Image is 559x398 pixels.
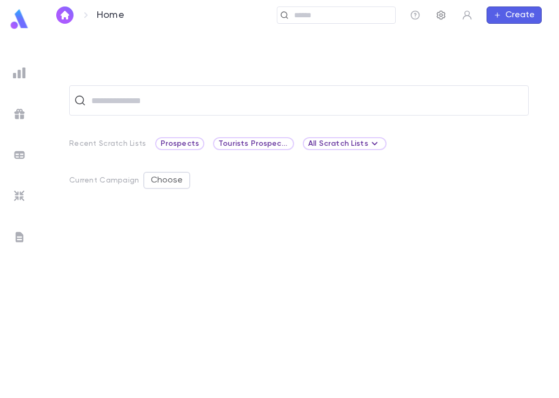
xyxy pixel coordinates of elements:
span: Prospects [156,139,203,148]
span: Tourists Prospects and VIP [214,139,293,148]
img: home_white.a664292cf8c1dea59945f0da9f25487c.svg [58,11,71,19]
img: logo [9,9,30,30]
img: reports_grey.c525e4749d1bce6a11f5fe2a8de1b229.svg [13,66,26,79]
img: letters_grey.7941b92b52307dd3b8a917253454ce1c.svg [13,231,26,244]
img: campaigns_grey.99e729a5f7ee94e3726e6486bddda8f1.svg [13,107,26,120]
div: Tourists Prospects and VIP [213,137,294,150]
p: Current Campaign [69,176,139,185]
img: imports_grey.530a8a0e642e233f2baf0ef88e8c9fcb.svg [13,190,26,203]
div: All Scratch Lists [303,137,387,150]
button: Create [487,6,542,24]
div: All Scratch Lists [308,137,381,150]
button: Choose [143,172,190,189]
p: Recent Scratch Lists [69,139,147,148]
img: batches_grey.339ca447c9d9533ef1741baa751efc33.svg [13,149,26,161]
div: Prospects [155,137,204,150]
p: Home [97,9,124,21]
